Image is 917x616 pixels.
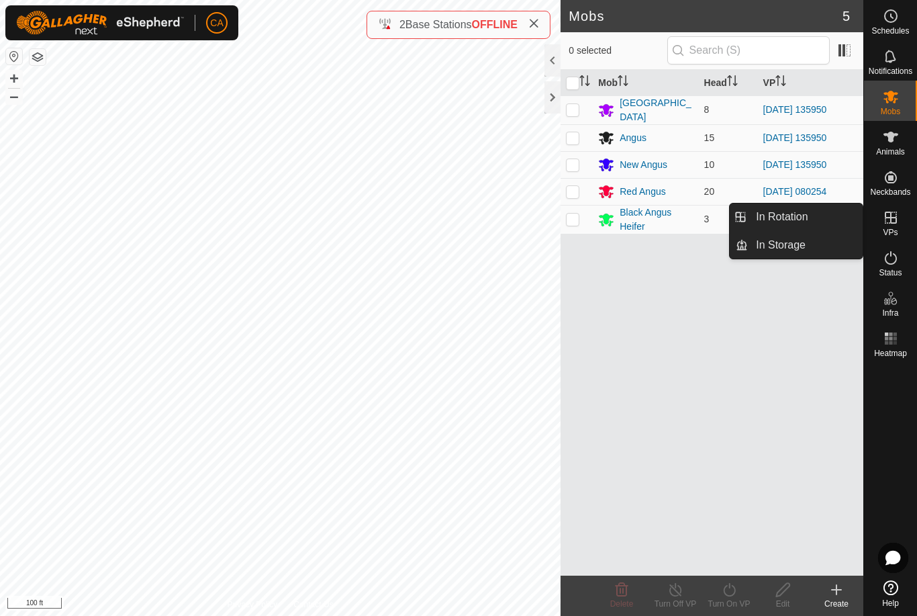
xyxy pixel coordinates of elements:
[882,599,899,607] span: Help
[730,204,863,230] li: In Rotation
[704,214,710,224] span: 3
[874,349,907,357] span: Heatmap
[620,185,666,199] div: Red Angus
[610,599,634,609] span: Delete
[881,107,900,116] span: Mobs
[810,598,863,610] div: Create
[702,598,756,610] div: Turn On VP
[730,232,863,259] li: In Storage
[748,204,863,230] a: In Rotation
[864,575,917,613] a: Help
[620,206,693,234] div: Black Angus Heifer
[16,11,184,35] img: Gallagher Logo
[6,88,22,104] button: –
[569,8,842,24] h2: Mobs
[620,158,667,172] div: New Angus
[620,131,646,145] div: Angus
[6,71,22,87] button: +
[472,19,518,30] span: OFFLINE
[704,159,715,170] span: 10
[876,148,905,156] span: Animals
[210,16,223,30] span: CA
[756,209,808,225] span: In Rotation
[775,77,786,88] p-sorticon: Activate to sort
[842,6,850,26] span: 5
[727,77,738,88] p-sorticon: Activate to sort
[763,104,827,115] a: [DATE] 135950
[704,104,710,115] span: 8
[569,44,667,58] span: 0 selected
[756,598,810,610] div: Edit
[704,186,715,197] span: 20
[763,132,827,143] a: [DATE] 135950
[763,186,827,197] a: [DATE] 080254
[871,27,909,35] span: Schedules
[869,67,912,75] span: Notifications
[620,96,693,124] div: [GEOGRAPHIC_DATA]
[405,19,472,30] span: Base Stations
[883,228,898,236] span: VPs
[30,49,46,65] button: Map Layers
[579,77,590,88] p-sorticon: Activate to sort
[758,70,863,96] th: VP
[618,77,628,88] p-sorticon: Activate to sort
[228,599,278,611] a: Privacy Policy
[763,159,827,170] a: [DATE] 135950
[293,599,333,611] a: Contact Us
[704,132,715,143] span: 15
[667,36,830,64] input: Search (S)
[879,269,902,277] span: Status
[870,188,910,196] span: Neckbands
[648,598,702,610] div: Turn Off VP
[748,232,863,259] a: In Storage
[756,237,806,253] span: In Storage
[882,309,898,317] span: Infra
[593,70,698,96] th: Mob
[399,19,405,30] span: 2
[699,70,758,96] th: Head
[6,48,22,64] button: Reset Map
